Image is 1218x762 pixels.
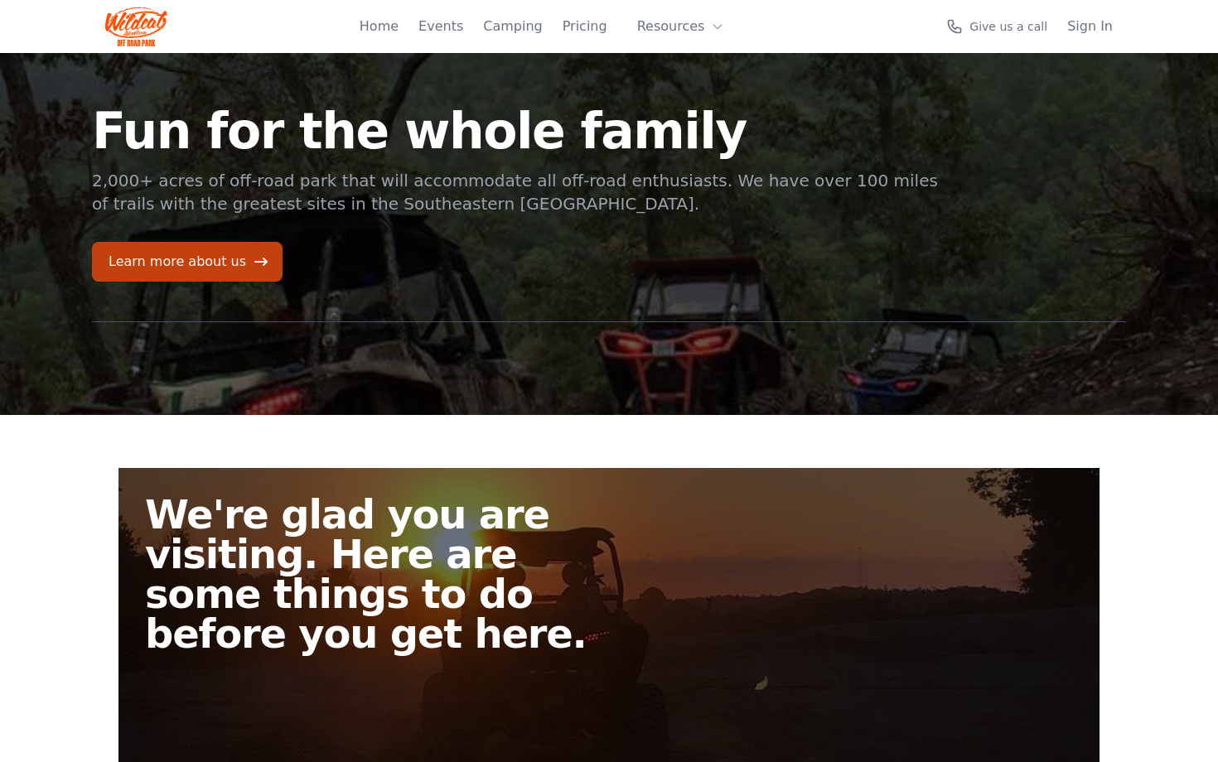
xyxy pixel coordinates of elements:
img: Wildcat Logo [105,7,167,46]
p: 2,000+ acres of off-road park that will accommodate all off-road enthusiasts. We have over 100 mi... [92,169,940,215]
a: Camping [483,17,542,36]
a: Home [360,17,399,36]
span: Give us a call [969,18,1047,35]
a: Pricing [563,17,607,36]
h2: We're glad you are visiting. Here are some things to do before you get here. [145,494,622,653]
a: Sign In [1067,17,1113,36]
button: Resources [627,10,735,43]
a: Learn more about us [92,242,283,282]
a: Events [418,17,463,36]
h1: Fun for the whole family [92,106,940,156]
a: Give us a call [946,18,1047,35]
